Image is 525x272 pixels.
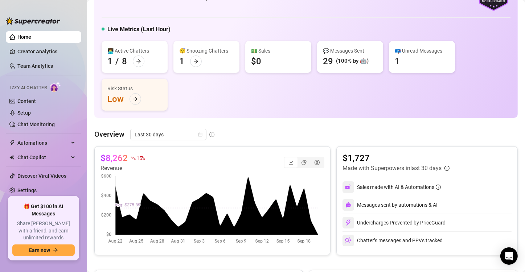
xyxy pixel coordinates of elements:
div: 8 [122,55,127,67]
a: Setup [17,110,31,116]
div: 👩‍💻 Active Chatters [107,47,162,55]
img: AI Chatter [50,82,61,92]
div: 1 [395,55,400,67]
span: arrow-right [133,96,138,102]
div: 1 [107,55,112,67]
span: thunderbolt [9,140,15,146]
span: Chat Copilot [17,152,69,163]
img: logo-BBDzfeDw.svg [6,17,60,25]
div: Undercharges Prevented by PriceGuard [343,217,446,228]
span: info-circle [436,185,441,190]
button: Earn nowarrow-right [12,244,75,256]
div: 29 [323,55,333,67]
div: Messages sent by automations & AI [343,199,438,211]
img: svg%3e [345,202,351,208]
span: Izzy AI Chatter [10,85,47,91]
span: Share [PERSON_NAME] with a friend, and earn unlimited rewards [12,220,75,242]
span: 🎁 Get $100 in AI Messages [12,203,75,217]
div: 😴 Snoozing Chatters [179,47,234,55]
span: Last 30 days [135,129,202,140]
span: dollar-circle [315,160,320,165]
span: info-circle [444,166,450,171]
div: 1 [179,55,184,67]
img: svg%3e [345,219,352,226]
a: Home [17,34,31,40]
span: Earn now [29,247,50,253]
article: $8,262 [101,152,128,164]
img: svg%3e [345,184,352,190]
div: Sales made with AI & Automations [357,183,441,191]
a: Team Analytics [17,63,53,69]
span: fall [131,156,136,161]
img: Chat Copilot [9,155,14,160]
span: calendar [198,132,202,137]
span: 15 % [136,154,145,161]
span: info-circle [209,132,214,137]
a: Discover Viral Videos [17,173,66,179]
article: $1,727 [343,152,450,164]
article: Made with Superpowers in last 30 days [343,164,442,173]
span: arrow-right [53,248,58,253]
div: 💵 Sales [251,47,305,55]
a: Creator Analytics [17,46,75,57]
span: Automations [17,137,69,149]
div: Chatter’s messages and PPVs tracked [343,235,443,246]
h5: Live Metrics (Last Hour) [107,25,171,34]
div: 💬 Messages Sent [323,47,377,55]
div: (100% by 🤖) [336,57,369,66]
div: segmented control [284,157,324,168]
img: svg%3e [345,237,352,244]
article: Overview [94,129,124,140]
div: $0 [251,55,261,67]
span: arrow-right [136,59,141,64]
div: Open Intercom Messenger [500,247,518,265]
span: pie-chart [302,160,307,165]
div: Risk Status [107,85,162,92]
div: 📪 Unread Messages [395,47,449,55]
span: line-chart [288,160,294,165]
span: arrow-right [193,59,198,64]
a: Settings [17,187,37,193]
article: Revenue [101,164,145,173]
a: Chat Monitoring [17,121,55,127]
a: Content [17,98,36,104]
